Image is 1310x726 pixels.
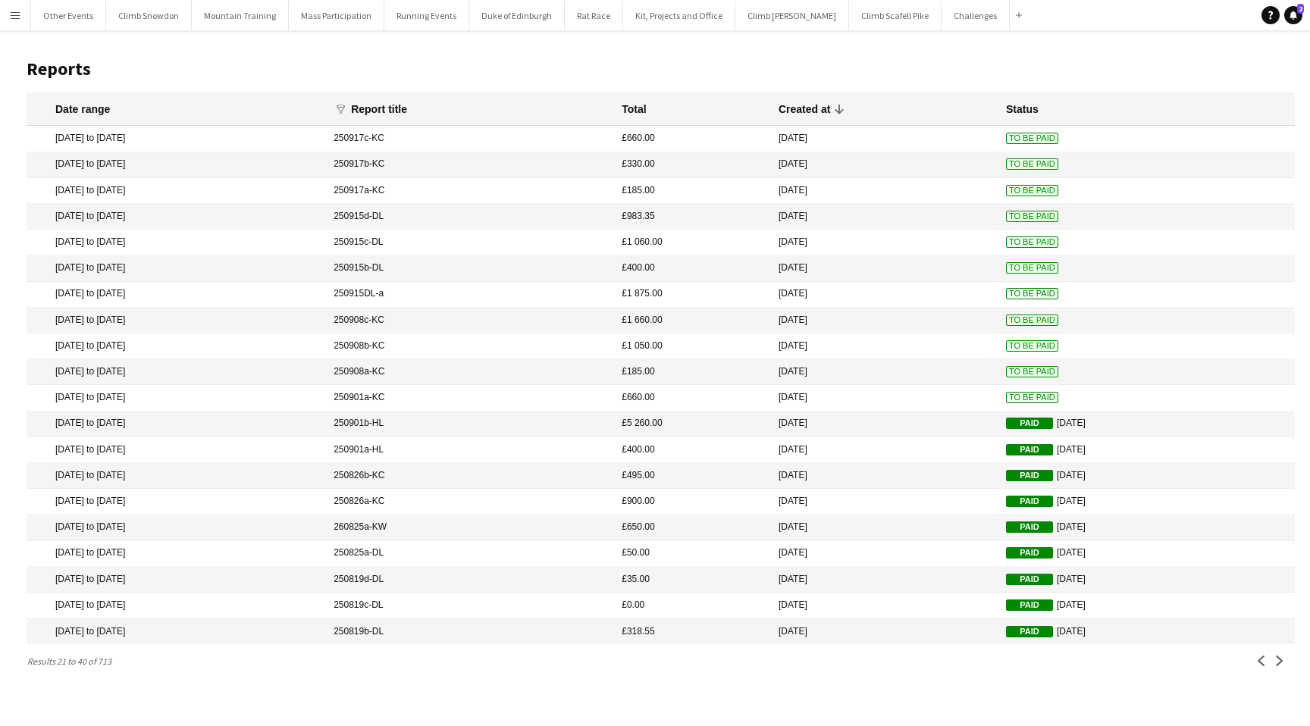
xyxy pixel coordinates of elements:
mat-cell: [DATE] to [DATE] [27,178,326,204]
mat-cell: £495.00 [614,463,771,489]
span: To Be Paid [1006,133,1058,144]
span: Paid [1006,470,1053,481]
mat-cell: [DATE] [771,152,998,178]
mat-cell: [DATE] to [DATE] [27,567,326,593]
mat-cell: £185.00 [614,178,771,204]
mat-cell: £660.00 [614,385,771,411]
mat-cell: £1 660.00 [614,308,771,333]
div: Status [1006,102,1039,116]
mat-cell: 250819d-DL [326,567,614,593]
mat-cell: [DATE] to [DATE] [27,515,326,540]
span: Results 21 to 40 of 713 [27,656,118,667]
button: Rat Race [565,1,623,30]
mat-cell: [DATE] [771,463,998,489]
mat-cell: [DATE] to [DATE] [27,437,326,463]
mat-cell: [DATE] [771,178,998,204]
mat-cell: 250908b-KC [326,333,614,359]
span: To Be Paid [1006,392,1058,403]
mat-cell: 250901a-KC [326,385,614,411]
mat-cell: £400.00 [614,437,771,463]
mat-cell: [DATE] [771,359,998,385]
span: To Be Paid [1006,262,1058,274]
button: Mountain Training [192,1,289,30]
div: Date range [55,102,110,116]
mat-cell: 250917c-KC [326,126,614,152]
mat-cell: £900.00 [614,489,771,515]
div: Total [622,102,646,116]
button: Climb Scafell Pike [849,1,942,30]
mat-cell: [DATE] [771,385,998,411]
mat-cell: 250908c-KC [326,308,614,333]
mat-cell: [DATE] [771,618,998,644]
span: To Be Paid [1006,211,1058,222]
button: Challenges [942,1,1010,30]
mat-cell: [DATE] [771,515,998,540]
mat-cell: 250917b-KC [326,152,614,178]
mat-cell: [DATE] [998,412,1295,437]
div: Report title [351,102,407,116]
mat-cell: [DATE] [771,567,998,593]
button: Duke of Edinburgh [469,1,565,30]
div: Created at [779,102,844,116]
button: Other Events [31,1,106,30]
span: Paid [1006,496,1053,507]
mat-cell: [DATE] to [DATE] [27,541,326,567]
mat-cell: [DATE] to [DATE] [27,255,326,281]
mat-cell: [DATE] to [DATE] [27,230,326,255]
mat-cell: [DATE] [998,567,1295,593]
mat-cell: [DATE] to [DATE] [27,308,326,333]
mat-cell: 250826b-KC [326,463,614,489]
span: Paid [1006,626,1053,637]
mat-cell: £1 050.00 [614,333,771,359]
mat-cell: 250901b-HL [326,412,614,437]
mat-cell: [DATE] to [DATE] [27,618,326,644]
mat-cell: 260825a-KW [326,515,614,540]
button: Running Events [384,1,469,30]
mat-cell: [DATE] to [DATE] [27,463,326,489]
mat-cell: 250915c-DL [326,230,614,255]
span: Paid [1006,599,1053,611]
span: To Be Paid [1006,340,1058,352]
mat-cell: 250901a-HL [326,437,614,463]
mat-cell: [DATE] [998,541,1295,567]
mat-cell: [DATE] [771,255,998,281]
div: Report title [351,102,421,116]
mat-cell: £400.00 [614,255,771,281]
mat-cell: [DATE] [998,618,1295,644]
button: Mass Participation [289,1,384,30]
mat-cell: [DATE] to [DATE] [27,593,326,618]
button: Climb Snowdon [106,1,192,30]
mat-cell: [DATE] to [DATE] [27,152,326,178]
mat-cell: [DATE] [771,437,998,463]
mat-cell: [DATE] [771,489,998,515]
mat-cell: [DATE] [771,204,998,230]
mat-cell: 250826a-KC [326,489,614,515]
span: To Be Paid [1006,366,1058,377]
mat-cell: £330.00 [614,152,771,178]
mat-cell: £1 875.00 [614,282,771,308]
mat-cell: [DATE] [771,412,998,437]
mat-cell: [DATE] [771,126,998,152]
mat-cell: 250915d-DL [326,204,614,230]
mat-cell: £318.55 [614,618,771,644]
mat-cell: 250917a-KC [326,178,614,204]
span: Paid [1006,547,1053,559]
mat-cell: [DATE] to [DATE] [27,126,326,152]
mat-cell: 250915DL-a [326,282,614,308]
mat-cell: [DATE] [998,593,1295,618]
span: To Be Paid [1006,288,1058,299]
div: Created at [779,102,830,116]
mat-cell: £5 260.00 [614,412,771,437]
mat-cell: 250825a-DL [326,541,614,567]
mat-cell: [DATE] [998,437,1295,463]
mat-cell: [DATE] to [DATE] [27,412,326,437]
span: Paid [1006,521,1053,533]
button: Kit, Projects and Office [623,1,735,30]
span: 2 [1297,4,1304,14]
span: To Be Paid [1006,314,1058,326]
mat-cell: [DATE] to [DATE] [27,385,326,411]
mat-cell: £0.00 [614,593,771,618]
mat-cell: 250819b-DL [326,618,614,644]
span: To Be Paid [1006,158,1058,170]
mat-cell: £1 060.00 [614,230,771,255]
